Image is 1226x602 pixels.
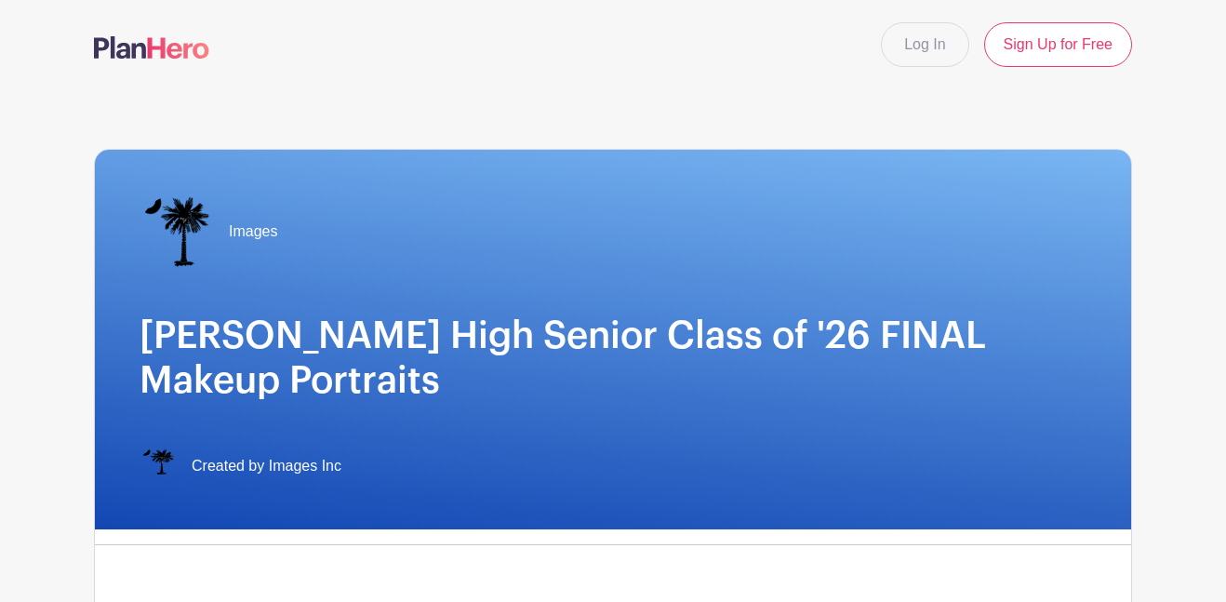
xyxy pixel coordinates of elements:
img: IMAGES%20logo%20transparenT%20PNG%20s.png [140,448,177,485]
span: Images [229,221,277,243]
span: Created by Images Inc [192,455,341,477]
h1: [PERSON_NAME] High Senior Class of '26 FINAL Makeup Portraits [140,314,1086,403]
img: IMAGES%20logo%20transparenT%20PNG%20s.png [140,194,214,269]
a: Sign Up for Free [984,22,1132,67]
a: Log In [881,22,968,67]
img: logo-507f7623f17ff9eddc593b1ce0a138ce2505c220e1c5a4e2b4648c50719b7d32.svg [94,36,209,59]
